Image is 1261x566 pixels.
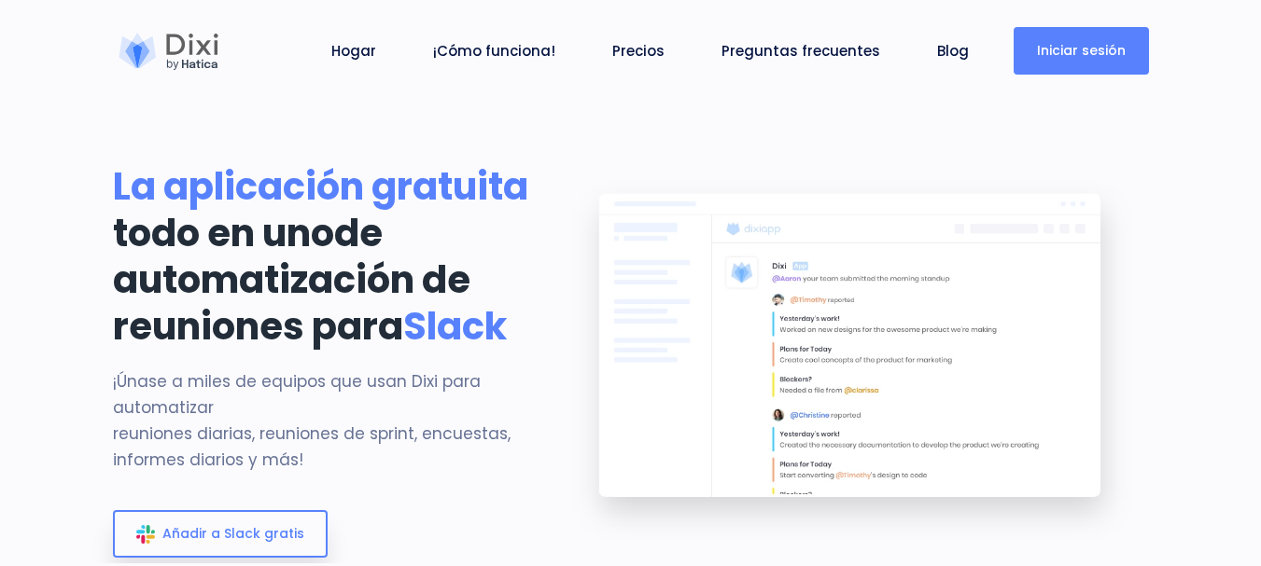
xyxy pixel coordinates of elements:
font: ¡Cómo funciona! [433,41,555,61]
a: ¡Cómo funciona! [426,40,563,62]
font: Precios [612,41,665,61]
font: Slack [403,300,507,352]
font: Preguntas frecuentes [722,41,880,61]
img: pancarta de aterrizaje [556,163,1149,558]
img: slack_icon_color.svg [136,525,155,544]
font: La aplicación gratuita [113,160,528,213]
font: reuniones diarias, reuniones de sprint, encuestas, informes diarios y más! [113,422,511,471]
font: Añadir a Slack gratis [162,524,304,543]
font: ¡Únase a miles de equipos que usan Dixi para automatizar [113,370,481,419]
font: todo en uno [113,207,334,259]
a: Añadir a Slack gratis [113,510,328,558]
font: Hogar [331,41,376,61]
a: Blog [930,40,976,62]
a: Preguntas frecuentes [714,40,888,62]
font: de automatización de reuniones para [113,207,470,352]
font: Iniciar sesión [1037,41,1126,60]
font: Blog [937,41,969,61]
a: Iniciar sesión [1014,27,1149,75]
a: Hogar [324,40,384,62]
a: Precios [605,40,672,62]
